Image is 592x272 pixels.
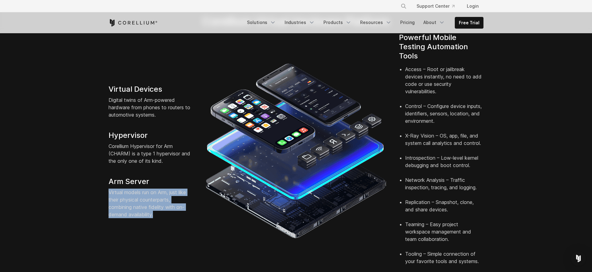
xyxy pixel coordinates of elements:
[405,132,483,154] li: X-Ray Vision – OS, app, file, and system call analytics and control.
[243,17,280,28] a: Solutions
[243,17,483,29] div: Navigation Menu
[281,17,319,28] a: Industries
[109,19,158,26] a: Corellium Home
[405,102,483,132] li: Control – Configure device inputs, identifiers, sensors, location, and environment.
[399,33,483,61] h4: Powerful Mobile Testing Automation Tools
[405,221,483,250] li: Teaming – Easy project workspace management and team collaboration.
[205,60,387,241] img: iPhone and Android virtual machine and testing tools
[405,66,483,102] li: Access – Root or jailbreak devices instantly, no need to add code or use security vulnerabilities.
[420,17,449,28] a: About
[109,177,193,186] h4: Arm Server
[462,1,483,12] a: Login
[109,189,193,218] p: Virtual models run on Arm, just like their physical counterparts, combining native fidelity with ...
[109,85,193,94] h4: Virtual Devices
[405,154,483,176] li: Introspection – Low-level kernel debugging and boot control.
[397,17,418,28] a: Pricing
[356,17,395,28] a: Resources
[571,251,586,266] div: Open Intercom Messenger
[320,17,355,28] a: Products
[412,1,459,12] a: Support Center
[405,176,483,198] li: Network Analysis – Traffic inspection, tracing, and logging.
[405,198,483,221] li: Replication – Snapshot, clone, and share devices.
[398,1,409,12] button: Search
[405,250,483,265] li: Tooling – Simple connection of your favorite tools and systems.
[393,1,483,12] div: Navigation Menu
[109,96,193,118] p: Digital twins of Arm-powered hardware from phones to routers to automotive systems.
[109,142,193,165] p: Corellium Hypervisor for Arm (CHARM) is a type 1 hypervisor and the only one of its kind.
[109,131,193,140] h4: Hypervisor
[455,17,483,28] a: Free Trial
